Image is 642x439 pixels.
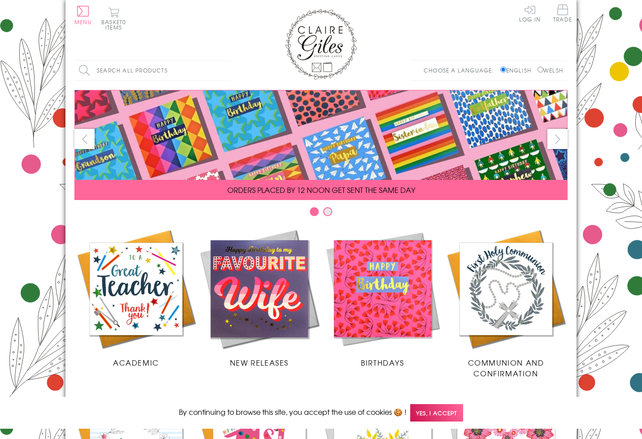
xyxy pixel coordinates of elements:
a: Communion and Confirmation [444,227,568,379]
a: Trade [553,4,572,24]
span: Academic [113,357,159,368]
img: Claire Giles Greetings Cards [285,9,357,80]
a: Log In [519,4,541,22]
input: English [500,67,506,72]
button: Carousel Page 1 (Current Slide) [310,207,319,216]
p: Choose a language: [424,66,499,74]
button: prev [74,129,95,149]
div: Carousel Pagination [74,207,568,221]
span: Communion and Confirmation [468,357,544,379]
label: Welsh [538,66,563,74]
span: New Releases [230,357,289,368]
span: Menu [74,18,92,26]
button: Basket0 items [101,7,126,30]
button: next [547,129,568,149]
span: Trade [553,4,572,22]
span: Birthdays [361,357,404,368]
span: Yes, I accept [410,404,463,422]
a: New Releases [198,227,321,368]
input: Welsh [538,67,543,72]
input: Search [222,60,231,81]
button: Carousel Page 2 [323,207,332,216]
span: 0 items [105,18,126,31]
span: ORDERS PLACED BY 12 NOON GET SENT THE SAME DAY [227,184,415,195]
button: Menu [74,6,92,25]
a: Birthdays [321,227,444,368]
label: English [500,66,536,74]
input: Search all products [74,60,231,81]
a: Academic [74,227,198,368]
